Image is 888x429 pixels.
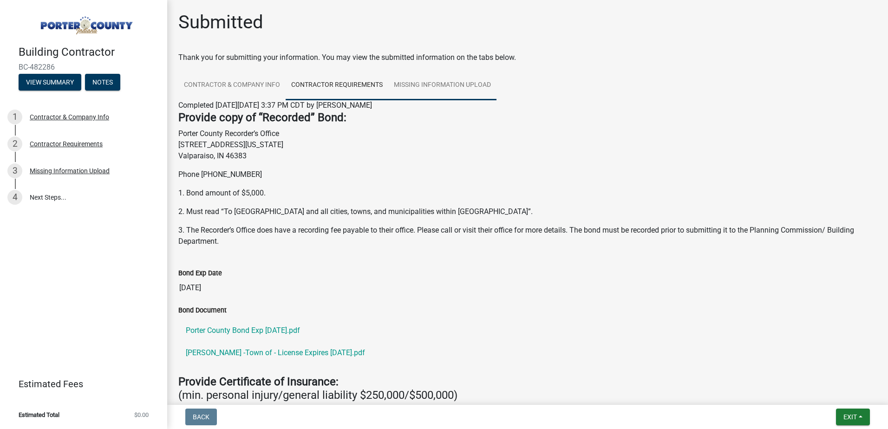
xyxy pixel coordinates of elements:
[134,412,149,418] span: $0.00
[178,128,877,162] p: Porter County Recorder’s Office [STREET_ADDRESS][US_STATE] Valparaiso, IN 46383
[19,10,152,36] img: Porter County, Indiana
[19,45,160,59] h4: Building Contractor
[85,79,120,86] wm-modal-confirm: Notes
[178,225,877,247] p: 3. The Recorder’s Office does have a recording fee payable to their office. Please call or visit ...
[178,71,286,100] a: Contractor & Company Info
[19,412,59,418] span: Estimated Total
[178,375,877,415] h4: (min. personal injury/general liability $250,000/$500,000) (min. property damage $100,000)
[178,206,877,217] p: 2. Must read “To [GEOGRAPHIC_DATA] and all cities, towns, and municipalities within [GEOGRAPHIC_D...
[193,413,209,421] span: Back
[185,409,217,425] button: Back
[19,63,149,71] span: BC-482286
[7,375,152,393] a: Estimated Fees
[178,11,263,33] h1: Submitted
[7,190,22,205] div: 4
[178,111,346,124] strong: Provide copy of “Recorded” Bond:
[7,163,22,178] div: 3
[178,101,372,110] span: Completed [DATE][DATE] 3:37 PM CDT by [PERSON_NAME]
[388,71,496,100] a: Missing Information Upload
[178,188,877,199] p: 1. Bond amount of $5,000.
[85,74,120,91] button: Notes
[7,136,22,151] div: 2
[178,375,339,388] strong: Provide Certificate of Insurance:
[19,74,81,91] button: View Summary
[19,79,81,86] wm-modal-confirm: Summary
[178,319,877,342] a: Porter County Bond Exp [DATE].pdf
[843,413,857,421] span: Exit
[286,71,388,100] a: Contractor Requirements
[178,342,877,364] a: [PERSON_NAME] -Town of - License Expires [DATE].pdf
[30,114,109,120] div: Contractor & Company Info
[178,270,222,277] label: Bond Exp Date
[7,110,22,124] div: 1
[30,141,103,147] div: Contractor Requirements
[30,168,110,174] div: Missing Information Upload
[178,169,877,180] p: Phone [PHONE_NUMBER]
[836,409,870,425] button: Exit
[178,52,877,63] div: Thank you for submitting your information. You may view the submitted information on the tabs below.
[178,307,227,314] label: Bond Document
